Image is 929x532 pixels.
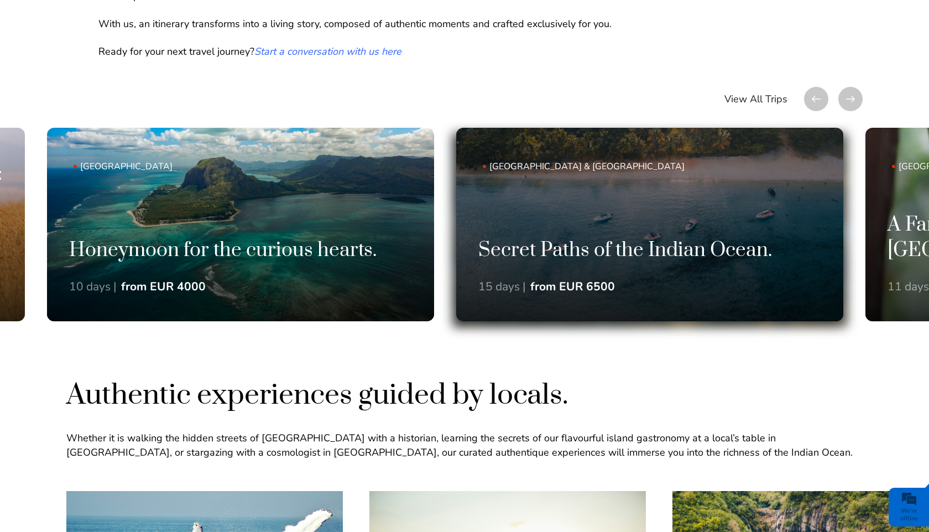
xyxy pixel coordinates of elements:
h3: Honeymoon for the curious hearts. [69,238,412,264]
span: [GEOGRAPHIC_DATA] & [GEOGRAPHIC_DATA] [483,160,773,173]
div: from EUR 4000 [121,279,206,295]
p: Whether it is walking the hidden streets of [GEOGRAPHIC_DATA] with a historian, learning the secr... [66,431,863,459]
a: Start a conversation with us here [254,45,401,58]
h3: Secret Paths of the Indian Ocean. [478,238,821,264]
p: With us, an itinerary transforms into a living story, composed of authentic moments and crafted e... [98,17,647,31]
span: [GEOGRAPHIC_DATA] [74,160,363,173]
p: Ready for your next travel journey? [98,45,647,59]
div: from EUR 6500 [530,279,615,295]
div: 15 days | [478,279,526,295]
div: We're offline [891,507,926,523]
h2: Authentic experiences guided by locals. [66,377,863,414]
a: View All Trips [724,87,787,111]
div: 10 days | [69,279,117,295]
